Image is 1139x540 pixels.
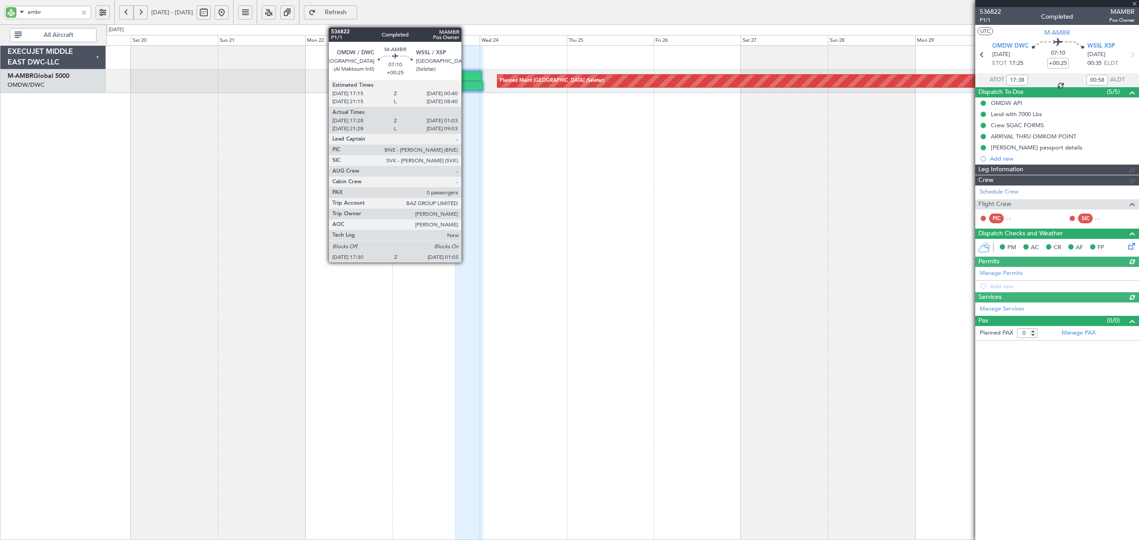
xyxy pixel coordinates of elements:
span: ATOT [990,76,1004,85]
div: OMDW API [991,99,1022,107]
div: Fri 26 [654,35,741,46]
span: 07:10 [1051,49,1065,58]
span: [DATE] [1087,50,1106,59]
div: [PERSON_NAME] passport details [991,144,1082,151]
span: [DATE] [992,50,1010,59]
span: P1/1 [980,16,1001,24]
span: Dispatch To-Dos [978,87,1023,97]
div: Sat 20 [131,35,218,46]
span: 536822 [980,7,1001,16]
button: Refresh [304,5,357,20]
span: MAMBR [1109,7,1135,16]
div: Completed [1041,12,1073,21]
span: ELDT [1104,59,1118,68]
span: ALDT [1110,76,1125,85]
div: Planned Maint Dubai (Al Maktoum Intl) [336,74,424,88]
span: Dispatch Checks and Weather [978,229,1063,239]
span: OMDW DWC [992,42,1029,51]
span: All Aircraft [24,32,93,38]
div: Thu 25 [567,35,654,46]
div: Wed 24 [480,35,567,46]
div: Tue 23 [392,35,480,46]
span: 17:25 [1009,59,1023,68]
span: 00:35 [1087,59,1102,68]
span: CR [1054,243,1061,252]
span: WSSL XSP [1087,42,1115,51]
span: PM [1007,243,1016,252]
div: ARRIVAL THRU OMKOM POINT [991,133,1076,140]
a: Manage PAX [1062,329,1095,338]
span: FP [1098,243,1104,252]
span: Pax [978,316,988,326]
input: A/C (Reg. or Type) [28,5,78,19]
button: All Aircraft [10,28,97,42]
button: UTC [977,27,993,35]
div: Planned Maint [GEOGRAPHIC_DATA] (Seletar) [500,74,604,88]
span: (0/0) [1107,316,1120,325]
div: Sun 21 [218,35,305,46]
label: Planned PAX [980,329,1013,338]
span: ETOT [992,59,1007,68]
div: Land with 7000 Lbs [991,110,1042,118]
span: M-AMBR [8,73,33,79]
div: [DATE] [109,26,124,34]
span: [DATE] - [DATE] [151,8,193,16]
span: Refresh [318,9,354,16]
div: Crew SGAC FORMS [991,121,1044,129]
span: AC [1031,243,1039,252]
div: Sun 28 [828,35,915,46]
div: Add new [990,155,1135,162]
div: Mon 22 [305,35,392,46]
span: M-AMBR [1044,28,1070,37]
span: (5/5) [1107,87,1120,97]
div: Sat 27 [741,35,828,46]
span: Pos Owner [1109,16,1135,24]
a: M-AMBRGlobal 5000 [8,73,69,79]
span: AF [1076,243,1083,252]
a: OMDW/DWC [8,81,44,89]
div: Mon 29 [915,35,1002,46]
